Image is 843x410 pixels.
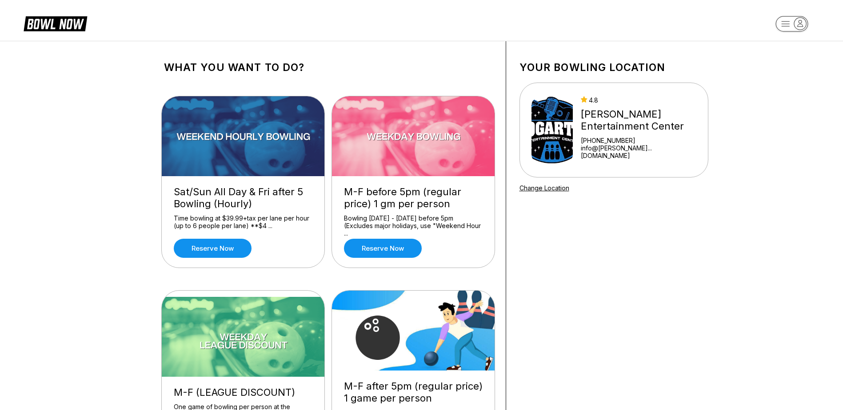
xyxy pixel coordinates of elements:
img: M-F before 5pm (regular price) 1 gm per person [332,96,495,176]
img: Bogart's Entertainment Center [531,97,573,163]
div: M-F (LEAGUE DISCOUNT) [174,386,312,398]
div: Time bowling at $39.99+tax per lane per hour (up to 6 people per lane) **$4 ... [174,214,312,230]
h1: What you want to do? [164,61,492,74]
a: Change Location [519,184,569,192]
div: Bowling [DATE] - [DATE] before 5pm (Excludes major holidays, use "Weekend Hour ... [344,214,483,230]
div: Sat/Sun All Day & Fri after 5 Bowling (Hourly) [174,186,312,210]
div: M-F before 5pm (regular price) 1 gm per person [344,186,483,210]
img: M-F after 5pm (regular price) 1 game per person [332,291,495,371]
a: Reserve now [174,239,252,258]
div: [PERSON_NAME] Entertainment Center [581,108,696,132]
a: info@[PERSON_NAME]...[DOMAIN_NAME] [581,144,696,159]
div: [PHONE_NUMBER] [581,137,696,144]
a: Reserve now [344,239,422,258]
div: 4.8 [581,96,696,104]
img: M-F (LEAGUE DISCOUNT) [162,297,325,377]
img: Sat/Sun All Day & Fri after 5 Bowling (Hourly) [162,96,325,176]
h1: Your bowling location [519,61,708,74]
div: M-F after 5pm (regular price) 1 game per person [344,380,483,404]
